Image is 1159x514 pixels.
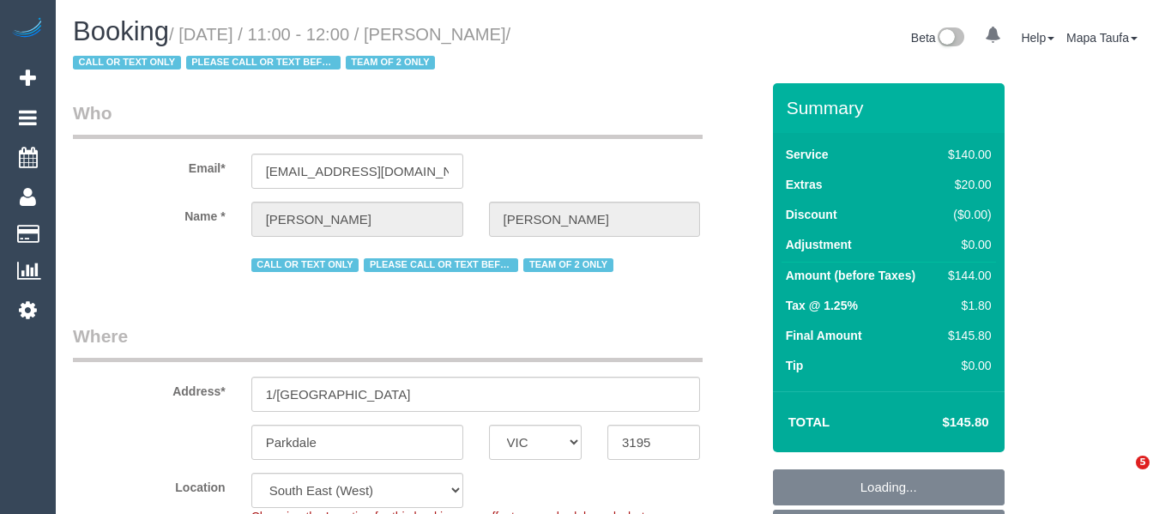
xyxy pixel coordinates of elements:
span: 5 [1136,456,1150,469]
h3: Summary [787,98,996,118]
div: $20.00 [941,176,991,193]
div: $0.00 [941,236,991,253]
a: Help [1021,31,1054,45]
label: Tip [786,357,804,374]
span: CALL OR TEXT ONLY [73,56,181,70]
span: CALL OR TEXT ONLY [251,258,359,272]
div: $0.00 [941,357,991,374]
label: Email* [60,154,238,177]
label: Location [60,473,238,496]
label: Discount [786,206,837,223]
label: Address* [60,377,238,400]
span: TEAM OF 2 ONLY [523,258,613,272]
input: Email* [251,154,463,189]
label: Name * [60,202,238,225]
span: Booking [73,16,169,46]
input: Suburb* [251,425,463,460]
img: Automaid Logo [10,17,45,41]
legend: Where [73,324,703,362]
div: $140.00 [941,146,991,163]
a: Beta [911,31,964,45]
label: Service [786,146,829,163]
legend: Who [73,100,703,139]
strong: Total [788,414,830,429]
span: PLEASE CALL OR TEXT BEFORE CHARGING CARD [364,258,518,272]
div: ($0.00) [941,206,991,223]
small: / [DATE] / 11:00 - 12:00 / [PERSON_NAME] [73,25,510,73]
span: PLEASE CALL OR TEXT BEFORE CHARGING CARD [186,56,341,70]
label: Final Amount [786,327,862,344]
div: $144.00 [941,267,991,284]
span: TEAM OF 2 ONLY [346,56,435,70]
iframe: Intercom live chat [1101,456,1142,497]
div: $145.80 [941,327,991,344]
label: Amount (before Taxes) [786,267,915,284]
a: Mapa Taufa [1066,31,1138,45]
label: Adjustment [786,236,852,253]
div: $1.80 [941,297,991,314]
input: Last Name* [489,202,701,237]
label: Tax @ 1.25% [786,297,858,314]
label: Extras [786,176,823,193]
h4: $145.80 [890,415,988,430]
img: New interface [936,27,964,50]
input: First Name* [251,202,463,237]
input: Post Code* [607,425,700,460]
